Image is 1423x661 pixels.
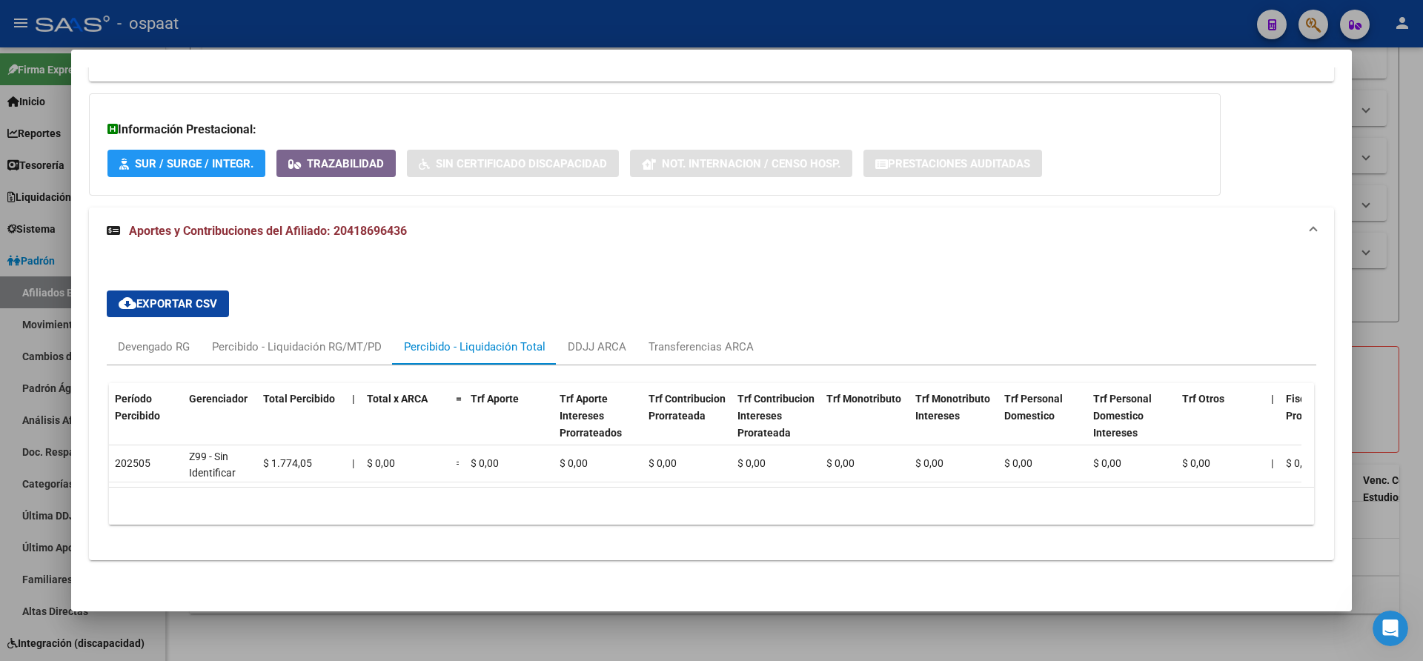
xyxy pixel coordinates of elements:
span: Trf Monotributo [826,393,901,405]
button: Exportar CSV [107,290,229,317]
span: Trf Personal Domestico Intereses [1093,393,1152,439]
span: $ 0,00 [737,457,766,469]
span: Total Percibido [263,393,335,405]
span: | [352,393,355,405]
datatable-header-cell: Gerenciador [183,383,257,465]
span: | [352,457,354,469]
datatable-header-cell: Trf Aporte [465,383,554,465]
datatable-header-cell: Fiscalización Prorateado [1280,383,1369,465]
datatable-header-cell: Trf Aporte Intereses Prorrateados [554,383,643,465]
div: Aportes y Contribuciones del Afiliado: 20418696436 [89,255,1334,560]
datatable-header-cell: = [450,383,465,465]
datatable-header-cell: Total Percibido [257,383,346,465]
datatable-header-cell: | [346,383,361,465]
span: Fiscalización Prorateado [1286,393,1348,422]
span: $ 0,00 [367,457,395,469]
div: Percibido - Liquidación Total [404,339,545,355]
div: Devengado RG [118,339,190,355]
span: | [1271,393,1274,405]
div: Transferencias ARCA [649,339,754,355]
span: Trf Contribucion Prorrateada [649,393,726,422]
span: Not. Internacion / Censo Hosp. [662,157,840,170]
span: Período Percibido [115,393,160,422]
span: Trf Otros [1182,393,1224,405]
span: SUR / SURGE / INTEGR. [135,157,253,170]
span: Exportar CSV [119,297,217,310]
span: $ 0,00 [1093,457,1121,469]
span: Aportes y Contribuciones del Afiliado: 20418696436 [129,224,407,238]
button: Trazabilidad [276,150,396,177]
span: $ 0,00 [1004,457,1032,469]
button: Prestaciones Auditadas [863,150,1042,177]
button: Not. Internacion / Censo Hosp. [630,150,852,177]
datatable-header-cell: Total x ARCA [361,383,450,465]
div: Percibido - Liquidación RG/MT/PD [212,339,382,355]
mat-icon: cloud_download [119,294,136,312]
span: $ 0,00 [471,457,499,469]
datatable-header-cell: Período Percibido [109,383,183,465]
datatable-header-cell: Trf Contribucion Prorrateada [643,383,732,465]
span: $ 0,00 [1286,457,1314,469]
h3: Información Prestacional: [107,121,1202,139]
mat-expansion-panel-header: Aportes y Contribuciones del Afiliado: 20418696436 [89,207,1334,255]
span: Trf Contribucion Intereses Prorateada [737,393,815,439]
span: Gerenciador [189,393,248,405]
span: $ 0,00 [560,457,588,469]
span: $ 0,00 [915,457,943,469]
datatable-header-cell: Trf Monotributo Intereses [909,383,998,465]
span: $ 0,00 [649,457,677,469]
span: Total x ARCA [367,393,428,405]
span: Z99 - Sin Identificar [189,451,236,479]
datatable-header-cell: | [1265,383,1280,465]
span: = [456,457,462,469]
span: $ 0,00 [826,457,855,469]
span: Trf Personal Domestico [1004,393,1063,422]
button: Sin Certificado Discapacidad [407,150,619,177]
datatable-header-cell: Trf Personal Domestico Intereses [1087,383,1176,465]
datatable-header-cell: Trf Personal Domestico [998,383,1087,465]
span: 202505 [115,457,150,469]
div: DDJJ ARCA [568,339,626,355]
span: | [1271,457,1273,469]
datatable-header-cell: Trf Monotributo [820,383,909,465]
span: = [456,393,462,405]
iframe: Intercom live chat [1373,611,1408,646]
button: SUR / SURGE / INTEGR. [107,150,265,177]
span: Trf Aporte Intereses Prorrateados [560,393,622,439]
span: Trazabilidad [307,157,384,170]
span: $ 0,00 [1182,457,1210,469]
span: $ 1.774,05 [263,457,312,469]
span: Sin Certificado Discapacidad [436,157,607,170]
span: Prestaciones Auditadas [888,157,1030,170]
span: Trf Monotributo Intereses [915,393,990,422]
datatable-header-cell: Trf Otros [1176,383,1265,465]
span: Trf Aporte [471,393,519,405]
datatable-header-cell: Trf Contribucion Intereses Prorateada [732,383,820,465]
